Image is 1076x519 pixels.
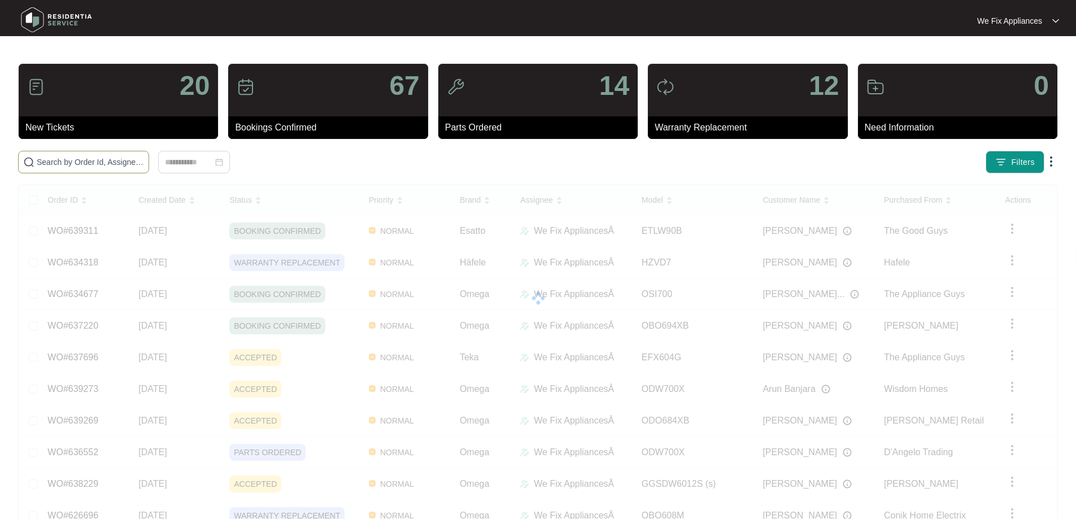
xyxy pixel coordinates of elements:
[237,78,255,96] img: icon
[599,72,629,99] p: 14
[1052,18,1059,24] img: dropdown arrow
[235,121,428,134] p: Bookings Confirmed
[865,121,1057,134] p: Need Information
[17,3,96,37] img: residentia service logo
[25,121,218,134] p: New Tickets
[977,15,1042,27] p: We Fix Appliances
[1034,72,1049,99] p: 0
[986,151,1044,173] button: filter iconFilters
[445,121,638,134] p: Parts Ordered
[447,78,465,96] img: icon
[995,156,1007,168] img: filter icon
[180,72,210,99] p: 20
[866,78,885,96] img: icon
[1011,156,1035,168] span: Filters
[27,78,45,96] img: icon
[389,72,419,99] p: 67
[809,72,839,99] p: 12
[655,121,847,134] p: Warranty Replacement
[23,156,34,168] img: search-icon
[656,78,674,96] img: icon
[37,156,144,168] input: Search by Order Id, Assignee Name, Customer Name, Brand and Model
[1044,155,1058,168] img: dropdown arrow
